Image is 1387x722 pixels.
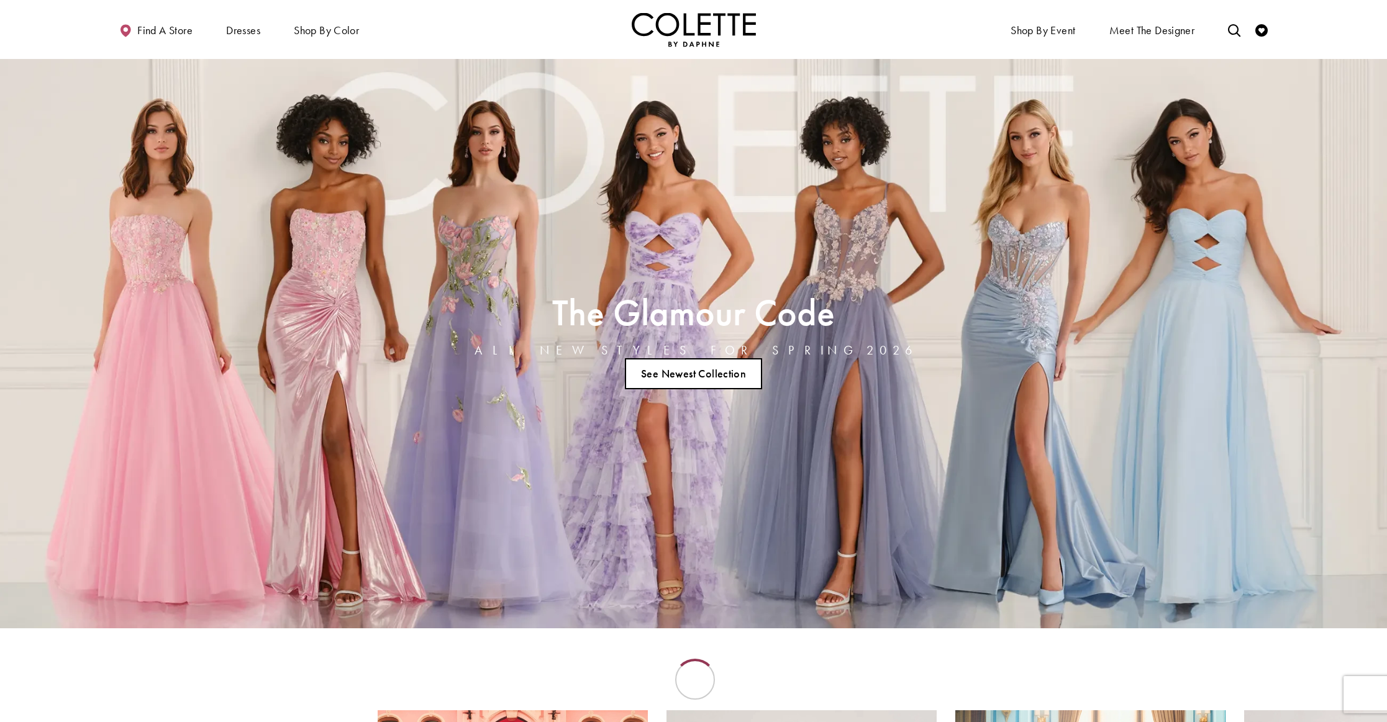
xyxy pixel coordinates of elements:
[226,24,260,37] span: Dresses
[294,24,359,37] span: Shop by color
[1252,12,1271,47] a: Check Wishlist
[1011,24,1075,37] span: Shop By Event
[471,353,917,394] ul: Slider Links
[475,296,913,330] h2: The Glamour Code
[223,12,263,47] span: Dresses
[1225,12,1244,47] a: Toggle search
[1007,12,1078,47] span: Shop By Event
[475,343,913,357] h4: ALL NEW STYLES FOR SPRING 2026
[137,24,193,37] span: Find a store
[1106,12,1198,47] a: Meet the designer
[625,358,763,389] a: See Newest Collection The Glamour Code ALL NEW STYLES FOR SPRING 2026
[116,12,196,47] a: Find a store
[632,12,756,47] a: Visit Home Page
[632,12,756,47] img: Colette by Daphne
[1109,24,1195,37] span: Meet the designer
[291,12,362,47] span: Shop by color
